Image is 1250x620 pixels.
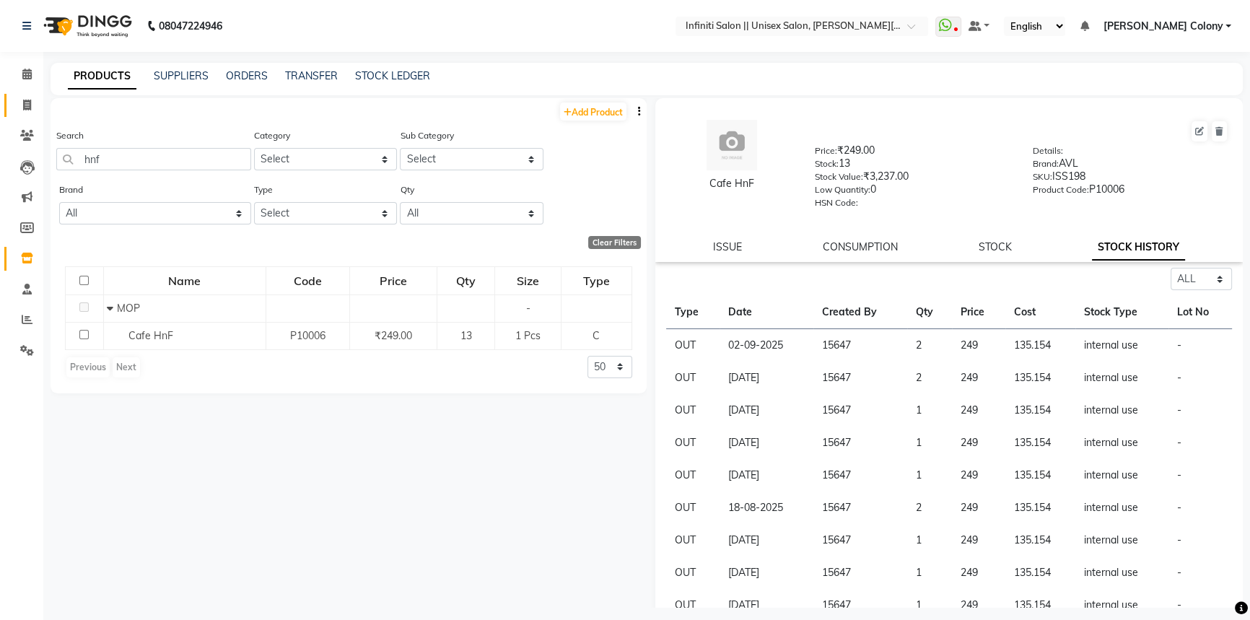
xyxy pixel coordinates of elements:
div: Qty [438,268,494,294]
label: Stock: [815,157,839,170]
a: CONSUMPTION [823,240,898,253]
img: logo [37,6,136,46]
label: Brand [59,183,83,196]
td: - [1168,492,1232,524]
b: 08047224946 [159,6,222,46]
td: 18-08-2025 [720,492,813,524]
td: [DATE] [720,556,813,589]
div: ₹3,237.00 [815,169,1011,189]
a: STOCK [978,240,1011,253]
div: Size [496,268,559,294]
th: Date [720,296,813,329]
td: OUT [666,492,720,524]
td: 02-09-2025 [720,329,813,362]
a: PRODUCTS [68,64,136,89]
td: 1 [907,524,952,556]
a: Add Product [560,102,626,121]
td: 2 [907,362,952,394]
td: 15647 [813,362,907,394]
label: HSN Code: [815,196,858,209]
div: Type [562,268,631,294]
span: Collapse Row [107,302,117,315]
td: internal use [1075,394,1168,427]
span: ₹249.00 [375,329,412,342]
th: Lot No [1168,296,1232,329]
td: OUT [666,329,720,362]
td: 249 [952,329,1005,362]
td: 15647 [813,492,907,524]
td: 135.154 [1005,556,1075,589]
td: 2 [907,492,952,524]
td: internal use [1075,556,1168,589]
td: OUT [666,362,720,394]
label: Category [254,129,290,142]
a: TRANSFER [285,69,338,82]
div: Name [105,268,265,294]
td: internal use [1075,524,1168,556]
td: 15647 [813,524,907,556]
img: avatar [707,120,757,170]
td: 2 [907,329,952,362]
a: ISSUE [713,240,742,253]
td: OUT [666,394,720,427]
label: Stock Value: [815,170,863,183]
label: Low Quantity: [815,183,870,196]
td: - [1168,362,1232,394]
td: 15647 [813,394,907,427]
td: [DATE] [720,362,813,394]
td: OUT [666,427,720,459]
label: Qty [400,183,414,196]
div: Cafe HnF [670,176,793,191]
span: 13 [460,329,472,342]
div: Price [351,268,436,294]
td: 249 [952,492,1005,524]
td: [DATE] [720,524,813,556]
div: P10006 [1033,182,1229,202]
td: 1 [907,556,952,589]
label: Price: [815,144,837,157]
div: 13 [815,156,1011,176]
td: 249 [952,556,1005,589]
td: [DATE] [720,394,813,427]
td: internal use [1075,459,1168,492]
label: Brand: [1033,157,1059,170]
td: 135.154 [1005,329,1075,362]
td: - [1168,329,1232,362]
td: internal use [1075,427,1168,459]
td: 135.154 [1005,492,1075,524]
th: Type [666,296,720,329]
td: 135.154 [1005,427,1075,459]
span: - [526,302,530,315]
td: - [1168,459,1232,492]
td: OUT [666,556,720,589]
td: 249 [952,362,1005,394]
label: Product Code: [1033,183,1089,196]
td: [DATE] [720,459,813,492]
td: - [1168,556,1232,589]
td: 135.154 [1005,524,1075,556]
span: Cafe HnF [128,329,173,342]
div: Code [267,268,349,294]
td: 249 [952,427,1005,459]
td: internal use [1075,329,1168,362]
td: internal use [1075,362,1168,394]
td: 1 [907,459,952,492]
span: [PERSON_NAME] Colony [1103,19,1223,34]
span: P10006 [290,329,325,342]
div: ₹249.00 [815,143,1011,163]
label: SKU: [1033,170,1052,183]
td: 249 [952,459,1005,492]
label: Type [254,183,273,196]
td: 1 [907,427,952,459]
div: 0 [815,182,1011,202]
label: Details: [1033,144,1063,157]
a: ORDERS [226,69,268,82]
td: 15647 [813,459,907,492]
th: Qty [907,296,952,329]
th: Price [952,296,1005,329]
span: 1 Pcs [515,329,541,342]
label: Search [56,129,84,142]
td: 135.154 [1005,394,1075,427]
a: SUPPLIERS [154,69,209,82]
td: 15647 [813,556,907,589]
